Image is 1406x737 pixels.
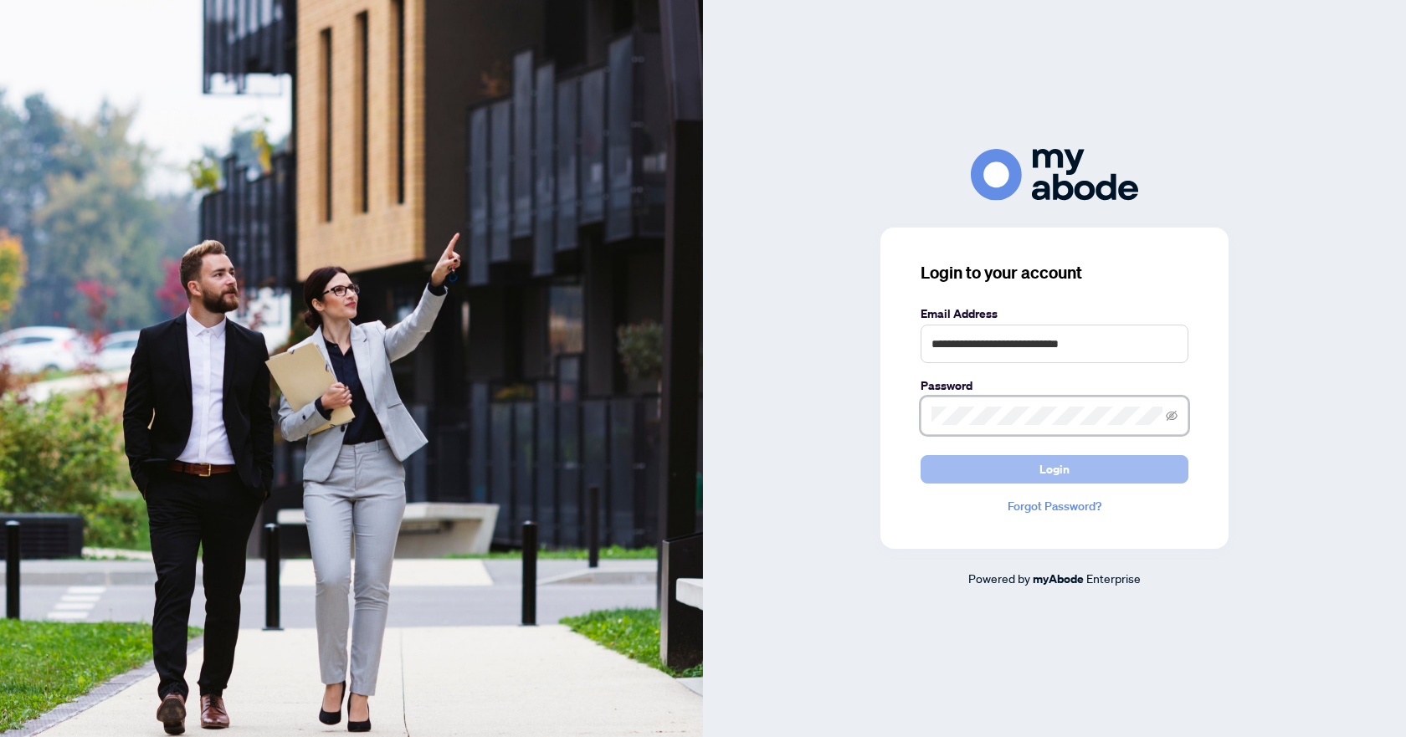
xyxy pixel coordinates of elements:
span: Enterprise [1086,571,1141,586]
h3: Login to your account [921,261,1188,284]
span: Powered by [968,571,1030,586]
img: ma-logo [971,149,1138,200]
a: myAbode [1033,570,1084,588]
span: Login [1039,456,1070,483]
span: eye-invisible [1166,410,1178,422]
label: Email Address [921,305,1188,323]
button: Login [921,455,1188,484]
label: Password [921,376,1188,395]
a: Forgot Password? [921,497,1188,515]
